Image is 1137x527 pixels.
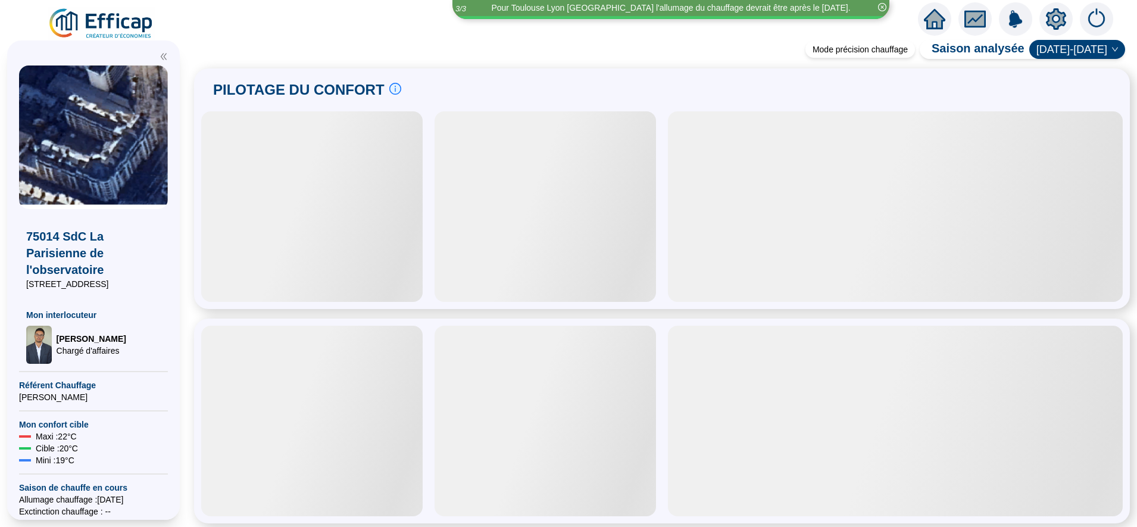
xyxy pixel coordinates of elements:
span: Exctinction chauffage : -- [19,506,168,517]
i: 3 / 3 [455,4,466,13]
span: Mon interlocuteur [26,309,161,321]
span: Cible : 20 °C [36,442,78,454]
span: 75014 SdC La Parisienne de l'observatoire [26,228,161,278]
span: 2025-2026 [1036,40,1118,58]
span: Chargé d'affaires [57,345,126,357]
span: Mon confort cible [19,419,168,431]
span: fund [964,8,986,30]
span: Allumage chauffage : [DATE] [19,494,168,506]
span: double-left [160,52,168,61]
span: [PERSON_NAME] [57,333,126,345]
span: Saison analysée [920,40,1024,59]
span: Mini : 19 °C [36,454,74,466]
span: info-circle [389,83,401,95]
span: close-circle [878,3,886,11]
span: PILOTAGE DU CONFORT [213,80,385,99]
span: setting [1045,8,1067,30]
img: efficap energie logo [48,7,155,40]
span: [PERSON_NAME] [19,391,168,403]
span: Saison de chauffe en cours [19,482,168,494]
img: Chargé d'affaires [26,326,52,364]
div: Mode précision chauffage [805,41,915,58]
span: home [924,8,945,30]
span: Maxi : 22 °C [36,431,77,442]
span: Référent Chauffage [19,379,168,391]
div: Pour Toulouse Lyon [GEOGRAPHIC_DATA] l'allumage du chauffage devrait être après le [DATE]. [491,2,850,14]
img: alerts [1080,2,1113,36]
span: down [1111,46,1119,53]
img: alerts [999,2,1032,36]
span: [STREET_ADDRESS] [26,278,161,290]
